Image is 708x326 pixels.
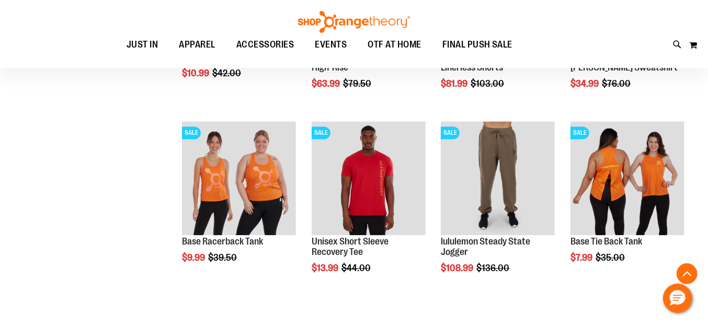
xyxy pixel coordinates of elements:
a: ACCESSORIES [226,33,305,57]
span: $10.99 [182,68,211,78]
span: SALE [570,126,589,139]
img: Product image for Unisex Short Sleeve Recovery Tee [312,121,426,235]
div: product [177,116,301,289]
span: $39.50 [208,252,238,263]
span: $136.00 [476,263,511,273]
img: Product image for Base Racerback Tank [182,121,296,235]
a: FINAL PUSH SALE [432,33,523,56]
a: Base Tie Back Tank [570,236,642,247]
span: $42.00 [212,68,243,78]
span: $13.99 [312,263,340,273]
span: SALE [312,126,330,139]
a: Product image for Base Racerback TankSALE [182,121,296,237]
a: JUST IN [116,33,169,57]
button: Hello, have a question? Let’s chat. [663,284,692,313]
span: $35.00 [596,252,626,263]
span: $76.00 [602,78,632,89]
span: SALE [441,126,460,139]
div: product [306,116,431,299]
span: SALE [182,126,201,139]
a: lululemon Steady State JoggerSALE [441,121,555,237]
span: $103.00 [471,78,506,89]
a: APPAREL [168,33,226,57]
span: $7.99 [570,252,594,263]
span: OTF AT HOME [368,33,421,56]
div: product [565,116,690,289]
img: Product image for Base Tie Back Tank [570,121,684,235]
a: lululemon Steady State Jogger [441,236,530,257]
a: OTF AT HOME [357,33,432,57]
span: $63.99 [312,78,341,89]
a: EVENTS [304,33,357,57]
button: Back To Top [677,263,698,284]
span: APPAREL [179,33,215,56]
span: JUST IN [127,33,158,56]
a: Product image for Base Tie Back TankSALE [570,121,684,237]
span: ACCESSORIES [236,33,294,56]
span: $81.99 [441,78,469,89]
span: $44.00 [341,263,372,273]
a: Unisex Short Sleeve Recovery Tee [312,236,389,257]
span: $9.99 [182,252,207,263]
img: Shop Orangetheory [296,11,412,33]
div: product [436,116,560,299]
a: Product image for Unisex Short Sleeve Recovery TeeSALE [312,121,426,237]
span: EVENTS [315,33,347,56]
a: Base Racerback Tank [182,236,263,247]
span: $79.50 [343,78,373,89]
span: FINAL PUSH SALE [442,33,513,56]
span: $108.99 [441,263,475,273]
span: $34.99 [570,78,600,89]
img: lululemon Steady State Jogger [441,121,555,235]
